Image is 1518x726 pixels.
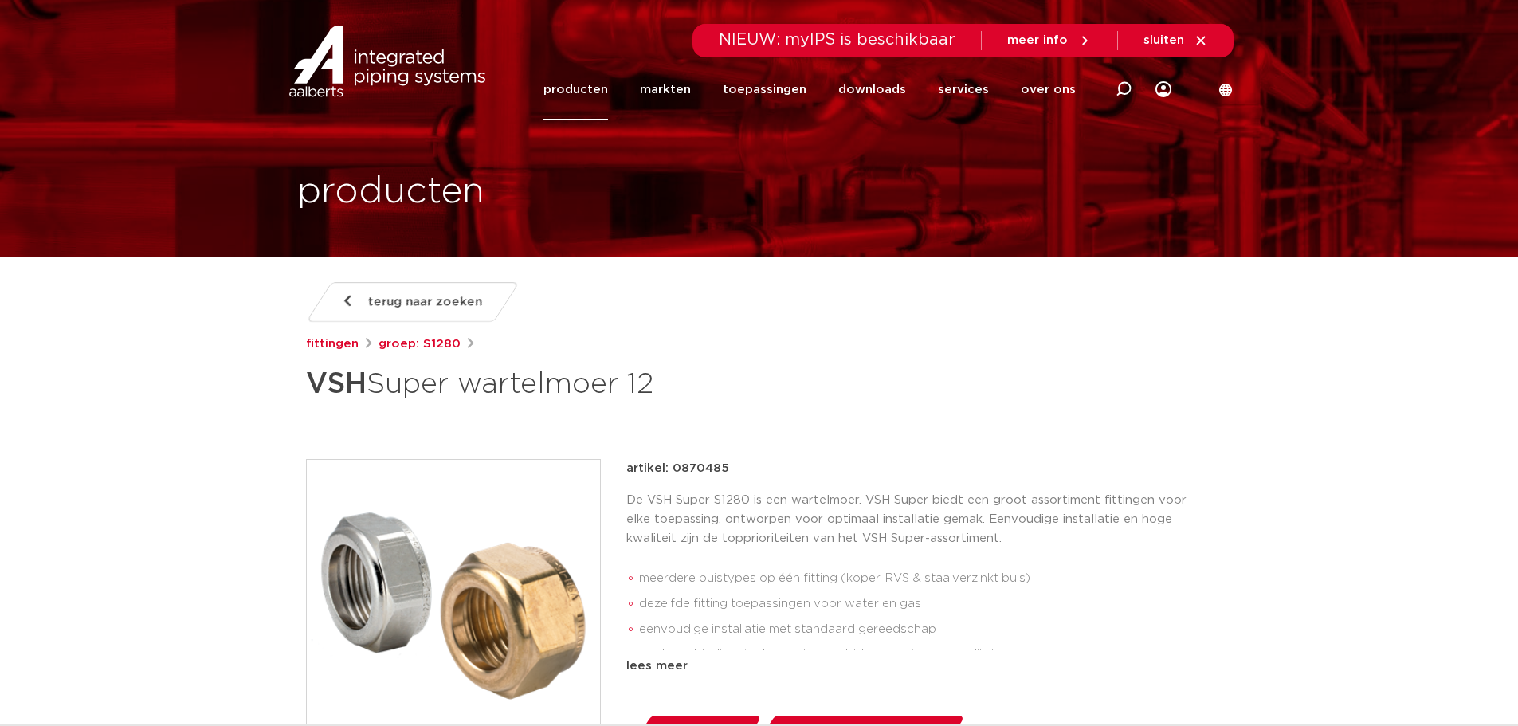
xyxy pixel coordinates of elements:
span: meer info [1007,34,1068,46]
a: meer info [1007,33,1092,48]
a: downloads [838,59,906,120]
h1: Super wartelmoer 12 [306,360,904,408]
p: artikel: 0870485 [626,459,729,478]
strong: VSH [306,370,367,398]
nav: Menu [543,59,1076,120]
li: dezelfde fitting toepassingen voor water en gas [639,591,1213,617]
a: terug naar zoeken [305,282,519,322]
li: meerdere buistypes op één fitting (koper, RVS & staalverzinkt buis) [639,566,1213,591]
li: snelle verbindingstechnologie waarbij her-montage mogelijk is [639,642,1213,668]
a: over ons [1021,59,1076,120]
a: toepassingen [723,59,806,120]
span: sluiten [1143,34,1184,46]
li: eenvoudige installatie met standaard gereedschap [639,617,1213,642]
a: groep: S1280 [379,335,461,354]
a: fittingen [306,335,359,354]
div: lees meer [626,657,1213,676]
span: terug naar zoeken [368,289,482,315]
a: producten [543,59,608,120]
a: markten [640,59,691,120]
a: sluiten [1143,33,1208,48]
p: De VSH Super S1280 is een wartelmoer. VSH Super biedt een groot assortiment fittingen voor elke t... [626,491,1213,548]
a: services [938,59,989,120]
span: NIEUW: myIPS is beschikbaar [719,32,955,48]
h1: producten [297,167,484,218]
